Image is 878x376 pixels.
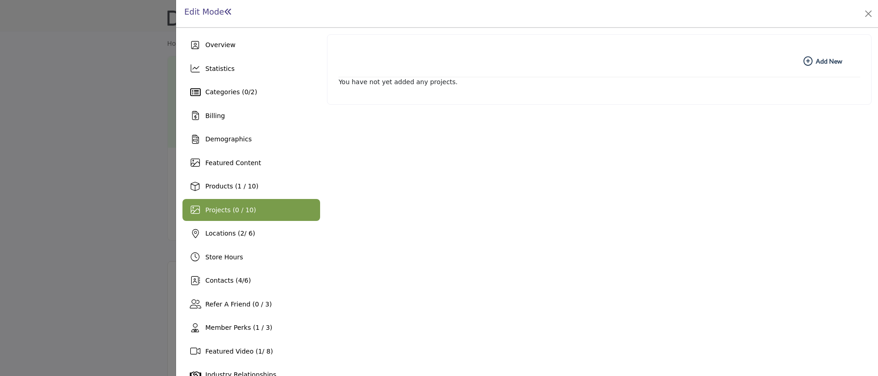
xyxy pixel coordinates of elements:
[184,7,232,17] h1: Edit Mode
[205,230,255,237] span: Locations ( / 6)
[205,253,243,261] span: Store Hours
[205,277,251,284] span: Contacts ( / )
[205,324,273,331] span: Member Perks (1 / 3)
[862,7,875,20] button: Close
[205,183,258,190] span: Products (1 / 10)
[240,230,244,237] span: 2
[205,41,236,48] span: Overview
[803,57,842,66] b: Add New
[205,65,235,72] span: Statistics
[244,88,248,96] span: 0
[792,52,854,70] button: Add New
[205,301,272,308] span: Refer A Friend (0 / 3)
[205,206,256,214] span: Projects (0 / 10)
[238,277,242,284] span: 4
[244,277,248,284] span: 6
[205,112,225,119] span: Billing
[803,57,813,66] i: Add New
[251,88,255,96] span: 2
[205,88,257,96] span: Categories ( / )
[258,348,262,355] span: 1
[205,348,273,355] span: Featured Video ( / 8)
[205,159,261,167] span: Featured Content
[205,135,252,143] span: Demographics
[338,77,860,87] p: You have not yet added any projects.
